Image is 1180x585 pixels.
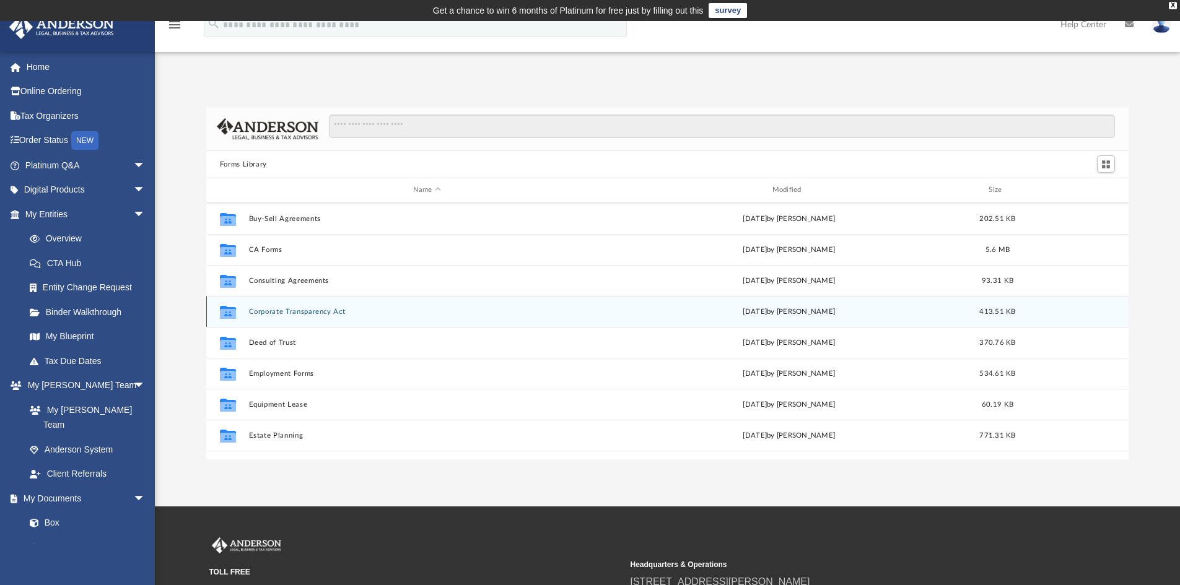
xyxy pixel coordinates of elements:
span: 413.51 KB [979,308,1015,314]
small: TOLL FREE [209,566,622,578]
a: Order StatusNEW [9,128,164,154]
div: [DATE] by [PERSON_NAME] [611,213,968,224]
button: Estate Planning [248,431,605,440]
a: Box [17,511,152,535]
span: 5.6 MB [985,246,1010,253]
div: Size [972,184,1022,196]
a: Online Ordering [9,79,164,104]
a: Home [9,54,164,79]
a: My Blueprint [17,324,158,349]
div: Get a chance to win 6 months of Platinum for free just by filling out this [433,3,704,18]
span: 534.61 KB [979,370,1015,376]
span: arrow_drop_down [133,486,158,511]
button: Employment Forms [248,370,605,378]
a: Tax Due Dates [17,349,164,373]
a: Entity Change Request [17,275,164,300]
span: 93.31 KB [982,277,1013,284]
small: Headquarters & Operations [631,559,1043,570]
div: id [1028,184,1114,196]
a: Tax Organizers [9,103,164,128]
img: Anderson Advisors Platinum Portal [6,15,118,39]
i: search [207,17,221,30]
div: [DATE] by [PERSON_NAME] [611,430,968,441]
div: [DATE] by [PERSON_NAME] [611,275,968,286]
div: [DATE] by [PERSON_NAME] [611,244,968,255]
button: Forms Library [220,159,267,170]
button: Switch to Grid View [1097,155,1116,173]
i: menu [167,17,182,32]
img: Anderson Advisors Platinum Portal [209,537,284,553]
button: CA Forms [248,246,605,254]
span: arrow_drop_down [133,202,158,227]
div: id [212,184,243,196]
div: grid [206,203,1129,459]
img: User Pic [1152,15,1171,33]
div: [DATE] by [PERSON_NAME] [611,368,968,379]
div: Name [248,184,605,196]
a: Binder Walkthrough [17,300,164,324]
div: NEW [71,131,98,150]
span: 202.51 KB [979,215,1015,222]
a: Platinum Q&Aarrow_drop_down [9,153,164,178]
button: Buy-Sell Agreements [248,215,605,223]
span: arrow_drop_down [133,153,158,178]
button: Corporate Transparency Act [248,308,605,316]
a: My [PERSON_NAME] Teamarrow_drop_down [9,373,158,398]
span: arrow_drop_down [133,178,158,203]
div: [DATE] by [PERSON_NAME] [611,306,968,317]
a: menu [167,24,182,32]
a: Client Referrals [17,462,158,487]
div: Modified [610,184,967,196]
a: My Documentsarrow_drop_down [9,486,158,511]
a: CTA Hub [17,251,164,275]
a: survey [709,3,747,18]
a: Overview [17,227,164,251]
div: close [1169,2,1177,9]
a: Meeting Minutes [17,535,158,560]
a: Digital Productsarrow_drop_down [9,178,164,202]
span: 370.76 KB [979,339,1015,345]
a: Anderson System [17,437,158,462]
button: Equipment Lease [248,401,605,409]
span: 60.19 KB [982,401,1013,407]
button: Consulting Agreements [248,277,605,285]
a: My Entitiesarrow_drop_down [9,202,164,227]
div: [DATE] by [PERSON_NAME] [611,399,968,410]
a: My [PERSON_NAME] Team [17,397,152,437]
button: Deed of Trust [248,339,605,347]
div: [DATE] by [PERSON_NAME] [611,337,968,348]
span: 771.31 KB [979,431,1015,438]
input: Search files and folders [329,115,1115,138]
span: arrow_drop_down [133,373,158,399]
